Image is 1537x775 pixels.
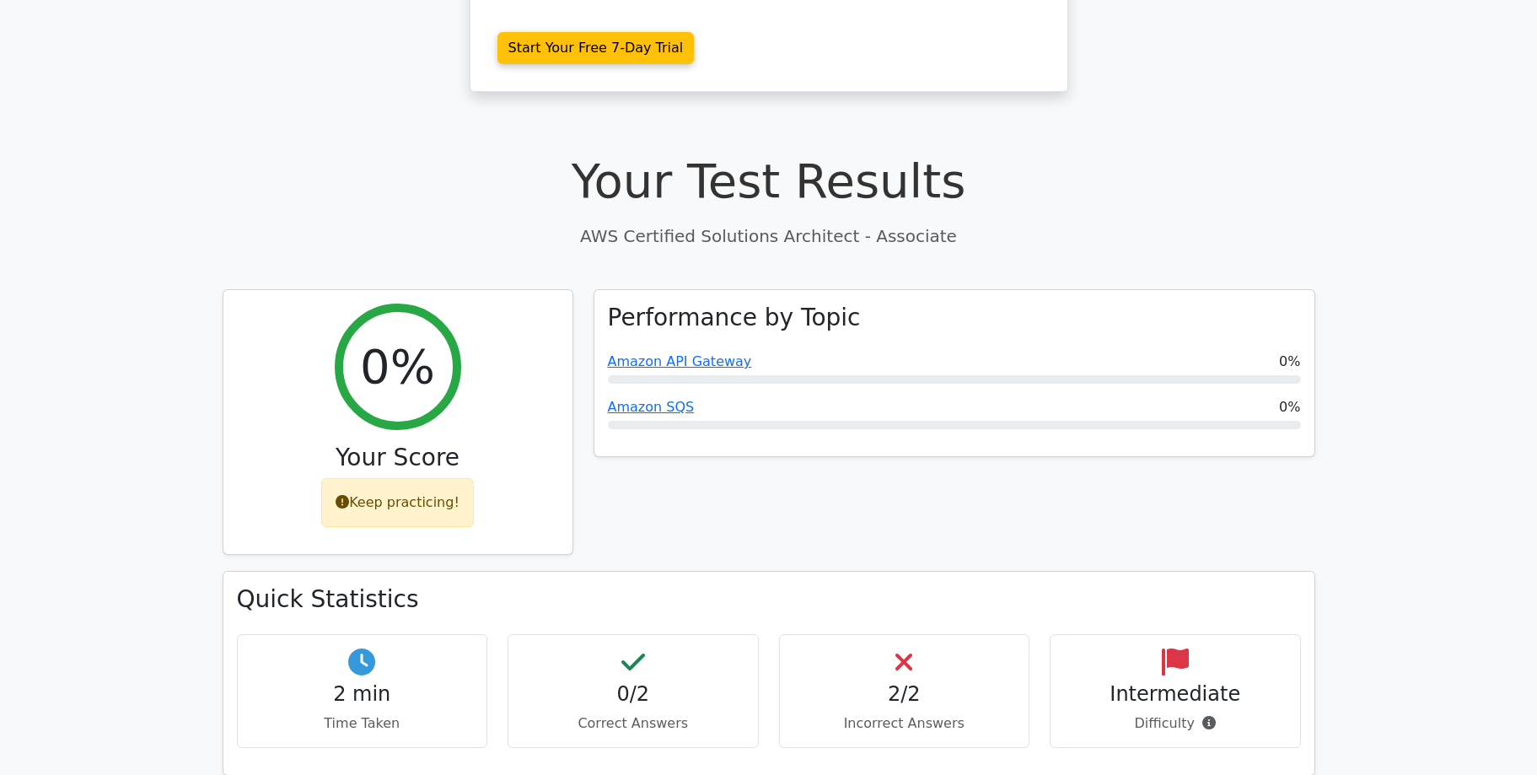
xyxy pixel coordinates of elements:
[1279,397,1300,417] span: 0%
[1064,682,1287,707] h4: Intermediate
[237,585,1301,614] h3: Quick Statistics
[608,353,752,369] a: Amazon API Gateway
[360,338,435,395] h2: 0%
[522,713,744,734] p: Correct Answers
[608,399,695,415] a: Amazon SQS
[793,713,1016,734] p: Incorrect Answers
[321,478,474,527] div: Keep practicing!
[793,682,1016,707] h4: 2/2
[1279,352,1300,372] span: 0%
[223,223,1315,249] p: AWS Certified Solutions Architect - Associate
[251,713,474,734] p: Time Taken
[497,32,695,64] a: Start Your Free 7-Day Trial
[522,682,744,707] h4: 0/2
[237,444,559,472] h3: Your Score
[223,153,1315,209] h1: Your Test Results
[251,682,474,707] h4: 2 min
[1064,713,1287,734] p: Difficulty
[608,304,861,332] h3: Performance by Topic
